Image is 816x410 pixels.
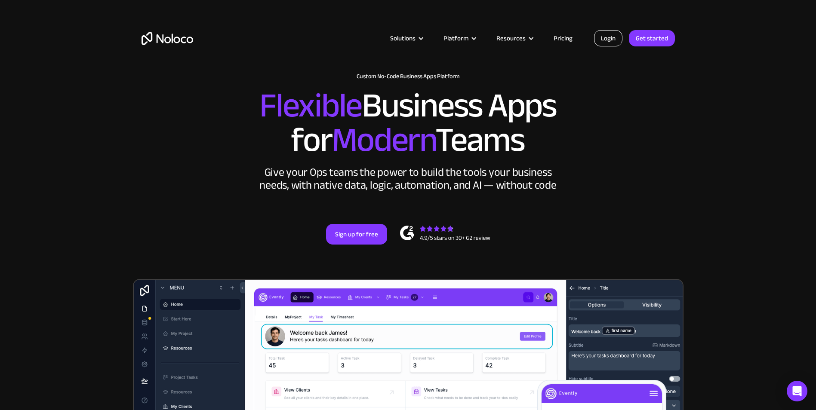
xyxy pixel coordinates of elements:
a: Login [594,30,622,46]
a: Pricing [543,33,583,44]
div: Open Intercom Messenger [787,381,807,401]
a: home [142,32,193,45]
a: Sign up for free [326,224,387,245]
div: Give your Ops teams the power to build the tools your business needs, with native data, logic, au... [258,166,559,192]
div: Solutions [379,33,433,44]
h2: Business Apps for Teams [142,89,675,157]
a: Get started [629,30,675,46]
div: Resources [486,33,543,44]
span: Flexible [259,73,362,138]
span: Modern [332,108,435,172]
div: Resources [496,33,526,44]
div: Platform [443,33,468,44]
div: Platform [433,33,486,44]
div: Solutions [390,33,416,44]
